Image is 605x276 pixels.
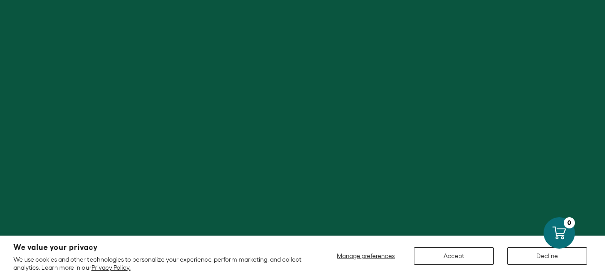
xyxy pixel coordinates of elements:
button: Accept [414,247,494,265]
button: Manage preferences [331,247,400,265]
h2: We value your privacy [13,244,303,251]
button: Decline [507,247,587,265]
p: We use cookies and other technologies to personalize your experience, perform marketing, and coll... [13,255,303,272]
div: 0 [564,217,575,228]
span: Manage preferences [337,252,395,259]
a: Privacy Policy. [91,264,131,271]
